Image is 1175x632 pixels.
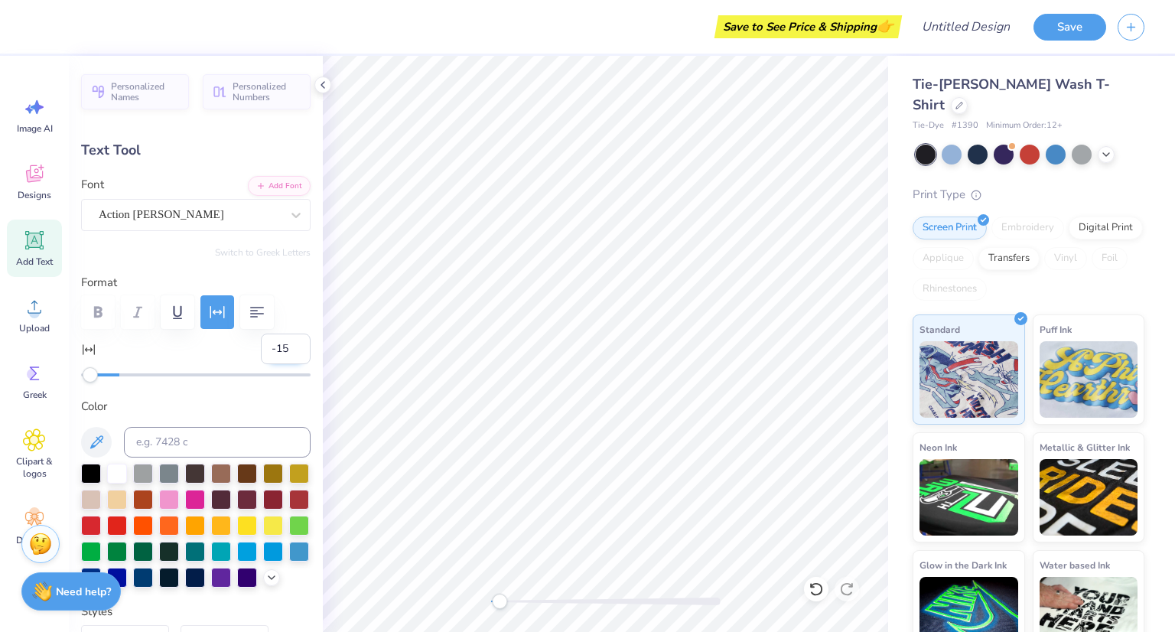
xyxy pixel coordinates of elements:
[492,594,507,609] div: Accessibility label
[986,119,1063,132] span: Minimum Order: 12 +
[919,321,960,337] span: Standard
[1040,321,1072,337] span: Puff Ink
[1040,557,1110,573] span: Water based Ink
[56,585,111,599] strong: Need help?
[1040,459,1138,536] img: Metallic & Glitter Ink
[203,74,311,109] button: Personalized Numbers
[910,11,1022,42] input: Untitled Design
[919,341,1018,418] img: Standard
[1092,247,1128,270] div: Foil
[81,274,311,292] label: Format
[913,186,1144,204] div: Print Type
[83,367,98,383] div: Accessibility label
[18,189,51,201] span: Designs
[913,119,944,132] span: Tie-Dye
[124,427,311,458] input: e.g. 7428 c
[978,247,1040,270] div: Transfers
[111,81,180,103] span: Personalized Names
[16,534,53,546] span: Decorate
[991,217,1064,239] div: Embroidery
[913,75,1110,114] span: Tie-[PERSON_NAME] Wash T-Shirt
[81,140,311,161] div: Text Tool
[23,389,47,401] span: Greek
[1033,14,1106,41] button: Save
[19,322,50,334] span: Upload
[81,176,104,194] label: Font
[81,74,189,109] button: Personalized Names
[919,439,957,455] span: Neon Ink
[1040,439,1130,455] span: Metallic & Glitter Ink
[877,17,893,35] span: 👉
[1044,247,1087,270] div: Vinyl
[16,256,53,268] span: Add Text
[913,247,974,270] div: Applique
[718,15,898,38] div: Save to See Price & Shipping
[913,217,987,239] div: Screen Print
[233,81,301,103] span: Personalized Numbers
[1069,217,1143,239] div: Digital Print
[81,398,311,415] label: Color
[952,119,978,132] span: # 1390
[913,278,987,301] div: Rhinestones
[81,603,112,621] label: Styles
[919,557,1007,573] span: Glow in the Dark Ink
[248,176,311,196] button: Add Font
[9,455,60,480] span: Clipart & logos
[1040,341,1138,418] img: Puff Ink
[215,246,311,259] button: Switch to Greek Letters
[919,459,1018,536] img: Neon Ink
[17,122,53,135] span: Image AI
